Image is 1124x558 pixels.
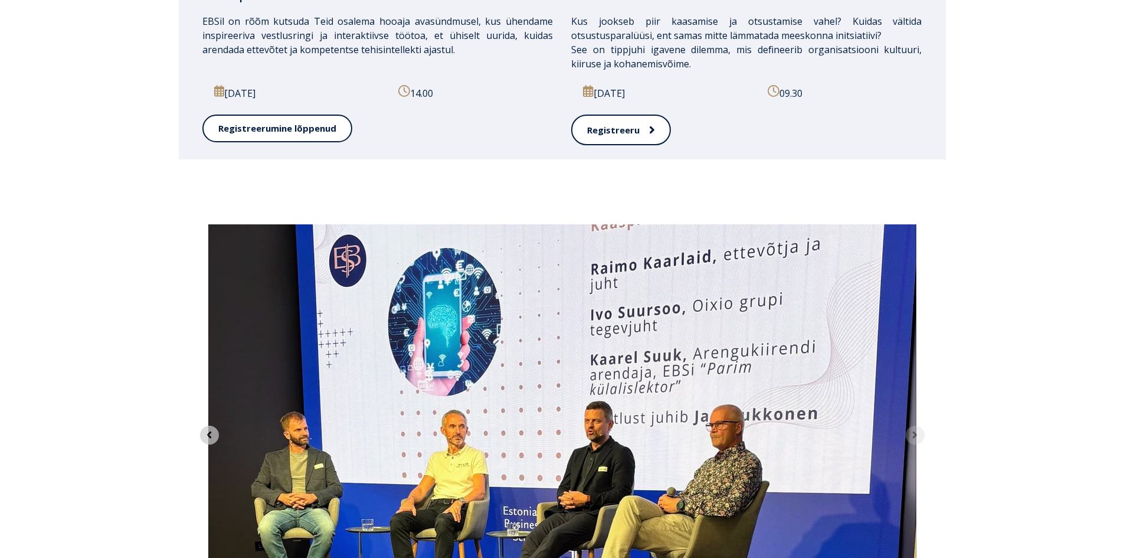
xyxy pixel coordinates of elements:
span: EBSil on rõõm kutsuda Teid osalema hooaja avasündmusel, kus ühendame inspireeriva vestlusringi ja... [202,15,553,56]
span: Kus jookseb piir kaasamise ja otsustamise vahel? Kuidas vältida otsustusparalüüsi, ent samas mitt... [571,15,922,42]
button: Previous slide [200,426,219,445]
p: [DATE] [583,85,726,100]
p: 09.30 [768,85,910,100]
button: Registreerumine lõppenud [202,115,352,142]
span: See on tippjuhi igavene dilemma, mis defineerib organisatsiooni kultuuri, kiiruse ja kohanemisvõime. [571,43,922,70]
p: 14.00 [398,85,541,100]
p: [DATE] [214,85,357,100]
a: Registreeru [571,115,671,146]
